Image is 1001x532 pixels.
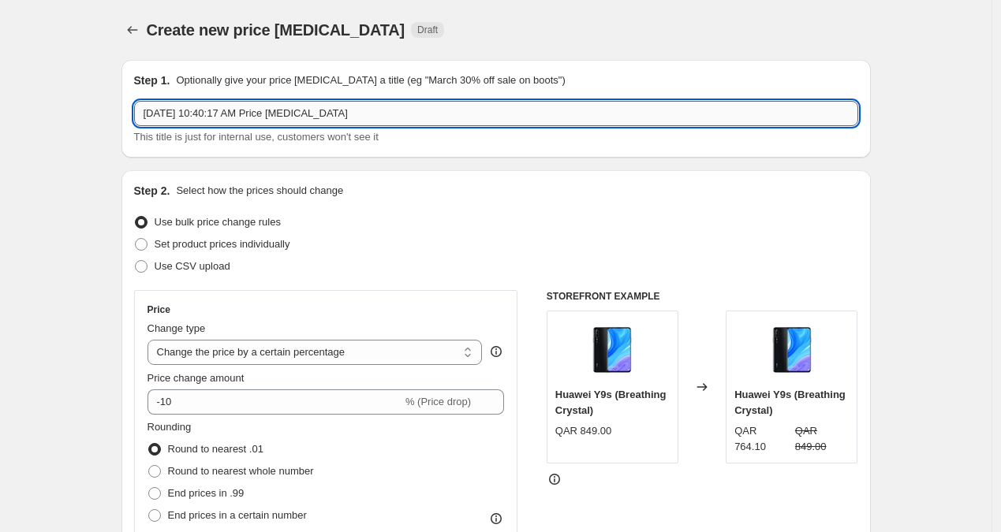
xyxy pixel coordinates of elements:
[148,372,245,384] span: Price change amount
[134,183,170,199] h2: Step 2.
[168,487,245,499] span: End prices in .99
[168,465,314,477] span: Round to nearest whole number
[155,238,290,250] span: Set product prices individually
[405,396,471,407] span: % (Price drop)
[168,443,263,455] span: Round to nearest .01
[134,131,379,143] span: This title is just for internal use, customers won't see it
[760,319,824,382] img: Huawei-Y9s-black_80x.jpg
[168,509,307,521] span: End prices in a certain number
[148,322,206,334] span: Change type
[734,389,846,416] span: Huawei Y9s (Breathing Crystal)
[147,21,405,39] span: Create new price [MEDICAL_DATA]
[555,389,667,416] span: Huawei Y9s (Breathing Crystal)
[155,216,281,228] span: Use bulk price change rules
[488,344,504,359] div: help
[417,24,438,36] span: Draft
[134,73,170,88] h2: Step 1.
[121,19,144,41] button: Price change jobs
[581,319,644,382] img: Huawei-Y9s-black_80x.jpg
[176,183,343,199] p: Select how the prices should change
[155,260,230,272] span: Use CSV upload
[148,303,170,316] h3: Price
[148,389,402,415] input: -15
[148,421,192,433] span: Rounding
[134,101,858,126] input: 30% off holiday sale
[795,423,850,455] strike: QAR 849.00
[547,290,858,303] h6: STOREFRONT EXAMPLE
[734,423,789,455] div: QAR 764.10
[176,73,565,88] p: Optionally give your price [MEDICAL_DATA] a title (eg "March 30% off sale on boots")
[555,423,612,439] div: QAR 849.00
